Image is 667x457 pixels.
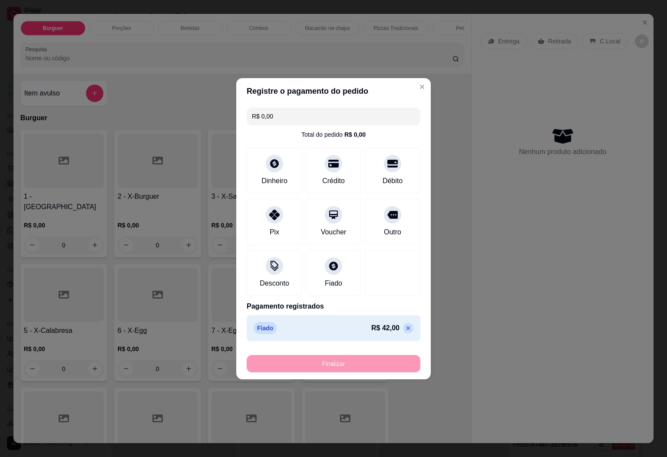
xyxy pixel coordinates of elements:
[252,108,415,125] input: Ex.: hambúrguer de cordeiro
[321,227,347,237] div: Voucher
[236,78,431,104] header: Registre o pagamento do pedido
[344,130,366,139] div: R$ 0,00
[322,176,345,186] div: Crédito
[301,130,366,139] div: Total do pedido
[254,322,277,334] p: Fiado
[415,80,429,94] button: Close
[260,278,289,289] div: Desconto
[384,227,401,237] div: Outro
[247,301,420,312] p: Pagamento registrados
[371,323,400,333] p: R$ 42,00
[261,176,287,186] div: Dinheiro
[270,227,279,237] div: Pix
[383,176,403,186] div: Débito
[325,278,342,289] div: Fiado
